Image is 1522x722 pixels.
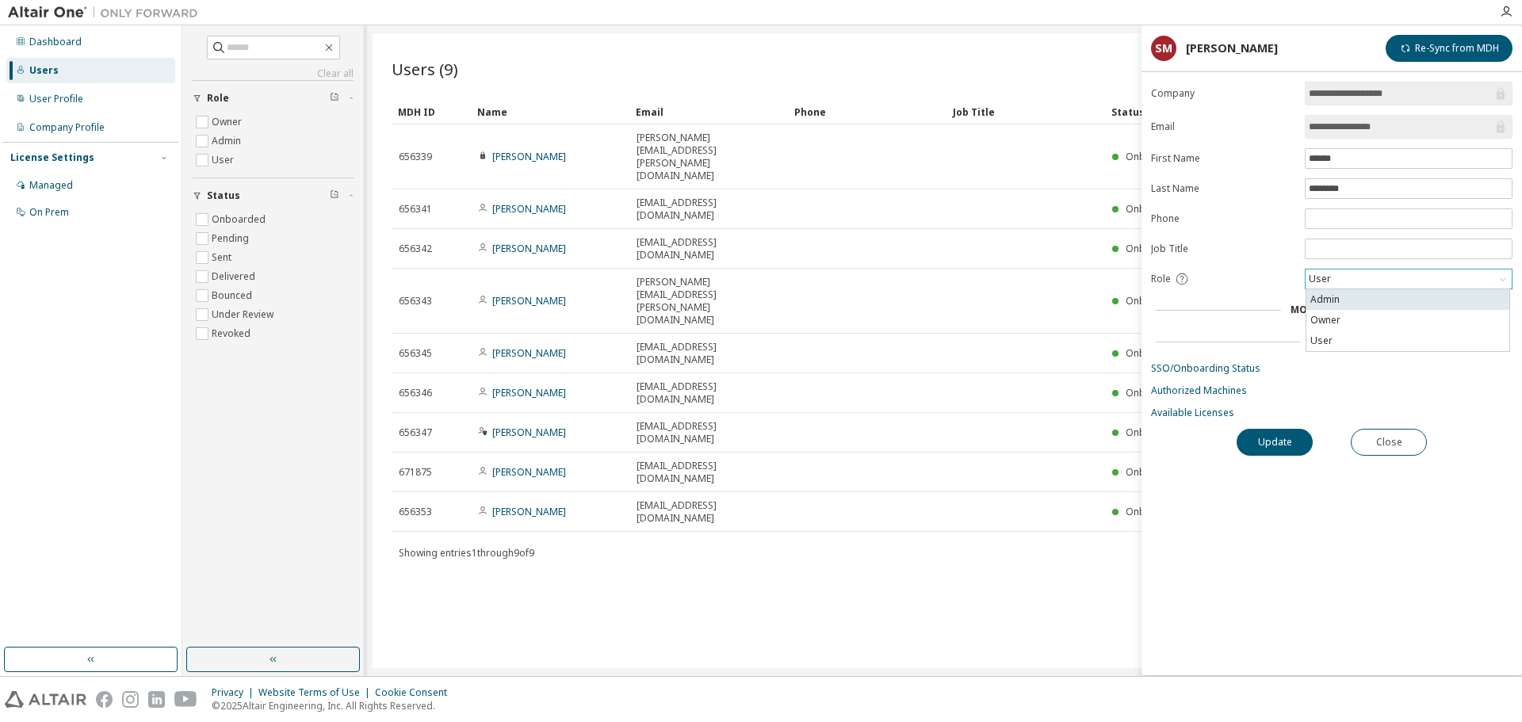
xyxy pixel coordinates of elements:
[953,99,1099,124] div: Job Title
[1151,212,1295,225] label: Phone
[1126,150,1180,163] span: Onboarded
[29,206,69,219] div: On Prem
[1291,303,1362,316] span: More Details
[398,99,465,124] div: MDH ID
[1126,386,1180,399] span: Onboarded
[212,324,254,343] label: Revoked
[637,341,781,366] span: [EMAIL_ADDRESS][DOMAIN_NAME]
[1151,36,1176,61] div: SM
[1126,505,1180,518] span: Onboarded
[29,121,105,134] div: Company Profile
[375,686,457,699] div: Cookie Consent
[492,242,566,255] a: [PERSON_NAME]
[212,132,244,151] label: Admin
[96,691,113,708] img: facebook.svg
[1151,407,1512,419] a: Available Licenses
[207,189,240,202] span: Status
[1126,242,1180,255] span: Onboarded
[492,150,566,163] a: [PERSON_NAME]
[1126,426,1180,439] span: Onboarded
[1151,273,1171,285] span: Role
[392,58,458,80] span: Users (9)
[8,5,206,21] img: Altair One
[1151,182,1295,195] label: Last Name
[399,387,432,399] span: 656346
[122,691,139,708] img: instagram.svg
[1186,42,1278,55] div: [PERSON_NAME]
[492,386,566,399] a: [PERSON_NAME]
[1151,384,1512,397] a: Authorized Machines
[492,465,566,479] a: [PERSON_NAME]
[212,305,277,324] label: Under Review
[399,203,432,216] span: 656341
[1151,120,1295,133] label: Email
[492,505,566,518] a: [PERSON_NAME]
[477,99,623,124] div: Name
[29,64,59,77] div: Users
[492,294,566,308] a: [PERSON_NAME]
[794,99,940,124] div: Phone
[399,295,432,308] span: 656343
[29,36,82,48] div: Dashboard
[1126,346,1180,360] span: Onboarded
[1306,289,1509,310] li: Admin
[212,686,258,699] div: Privacy
[174,691,197,708] img: youtube.svg
[1306,310,1509,330] li: Owner
[1237,429,1313,456] button: Update
[212,210,269,229] label: Onboarded
[399,347,432,360] span: 656345
[148,691,165,708] img: linkedin.svg
[193,67,354,80] a: Clear all
[29,179,73,192] div: Managed
[193,178,354,213] button: Status
[492,426,566,439] a: [PERSON_NAME]
[1306,269,1512,288] div: User
[1386,35,1512,62] button: Re-Sync from MDH
[399,466,432,479] span: 671875
[637,236,781,262] span: [EMAIL_ADDRESS][DOMAIN_NAME]
[5,691,86,708] img: altair_logo.svg
[637,499,781,525] span: [EMAIL_ADDRESS][DOMAIN_NAME]
[212,229,252,248] label: Pending
[193,81,354,116] button: Role
[330,189,339,202] span: Clear filter
[637,380,781,406] span: [EMAIL_ADDRESS][DOMAIN_NAME]
[399,243,432,255] span: 656342
[207,92,229,105] span: Role
[399,506,432,518] span: 656353
[29,93,83,105] div: User Profile
[1351,429,1427,456] button: Close
[399,151,432,163] span: 656339
[1126,202,1180,216] span: Onboarded
[399,426,432,439] span: 656347
[1151,152,1295,165] label: First Name
[636,99,782,124] div: Email
[212,699,457,712] p: © 2025 Altair Engineering, Inc. All Rights Reserved.
[212,286,255,305] label: Bounced
[1151,243,1295,255] label: Job Title
[212,113,245,132] label: Owner
[637,197,781,222] span: [EMAIL_ADDRESS][DOMAIN_NAME]
[492,346,566,360] a: [PERSON_NAME]
[637,132,781,182] span: [PERSON_NAME][EMAIL_ADDRESS][PERSON_NAME][DOMAIN_NAME]
[1306,330,1509,351] li: User
[637,276,781,327] span: [PERSON_NAME][EMAIL_ADDRESS][PERSON_NAME][DOMAIN_NAME]
[1306,270,1333,288] div: User
[492,202,566,216] a: [PERSON_NAME]
[212,267,258,286] label: Delivered
[1151,87,1295,100] label: Company
[1151,362,1512,375] a: SSO/Onboarding Status
[399,546,534,560] span: Showing entries 1 through 9 of 9
[637,460,781,485] span: [EMAIL_ADDRESS][DOMAIN_NAME]
[258,686,375,699] div: Website Terms of Use
[330,92,339,105] span: Clear filter
[10,151,94,164] div: License Settings
[1126,465,1180,479] span: Onboarded
[212,248,235,267] label: Sent
[1126,294,1180,308] span: Onboarded
[1111,99,1413,124] div: Status
[212,151,237,170] label: User
[637,420,781,445] span: [EMAIL_ADDRESS][DOMAIN_NAME]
